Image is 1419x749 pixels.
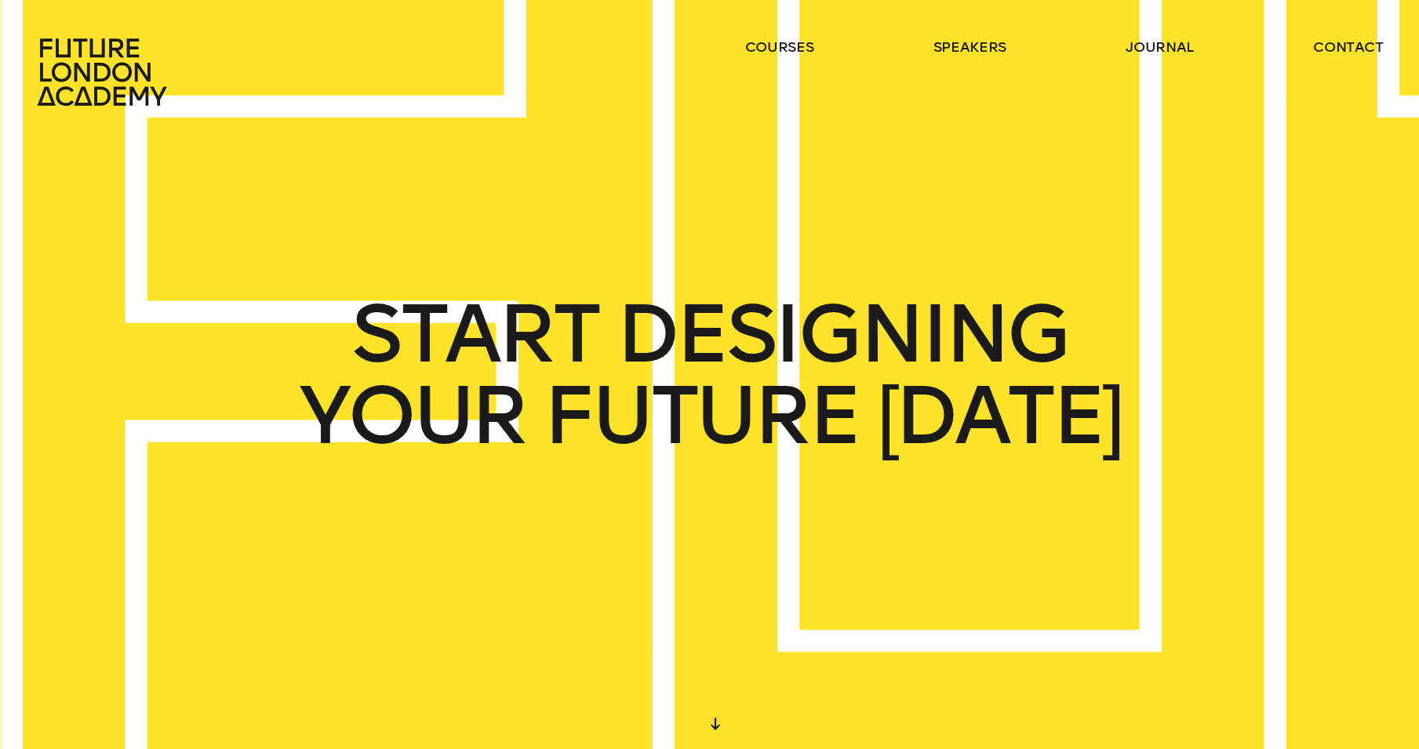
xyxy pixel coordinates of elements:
span: FUTURE [543,375,858,456]
a: contact [1313,38,1384,56]
span: [DATE] [876,375,1121,456]
span: START [351,293,598,375]
a: courses [745,38,814,56]
span: YOUR [298,375,525,456]
a: journal [1126,38,1194,56]
a: speakers [933,38,1006,56]
span: DESIGNING [616,293,1068,375]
